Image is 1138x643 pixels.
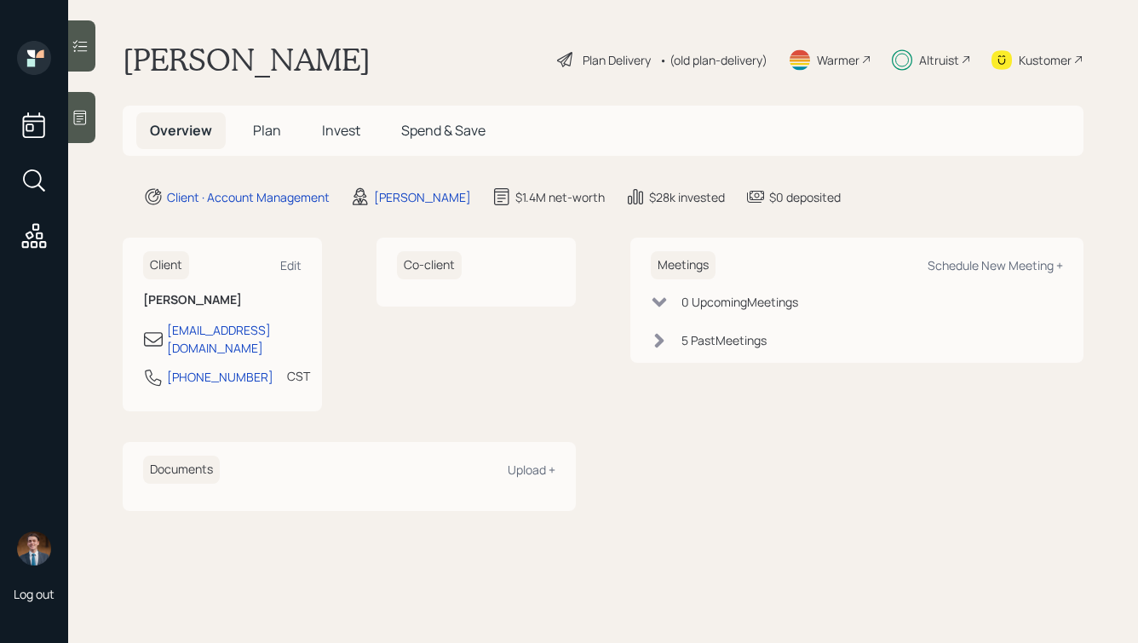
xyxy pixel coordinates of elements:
div: Log out [14,586,55,602]
div: [PERSON_NAME] [374,188,471,206]
div: [EMAIL_ADDRESS][DOMAIN_NAME] [167,321,302,357]
div: 0 Upcoming Meeting s [681,293,798,311]
h1: [PERSON_NAME] [123,41,371,78]
div: Plan Delivery [583,51,651,69]
div: $0 deposited [769,188,841,206]
div: Warmer [817,51,859,69]
div: Kustomer [1019,51,1072,69]
div: [PHONE_NUMBER] [167,368,273,386]
h6: Documents [143,456,220,484]
div: Edit [280,257,302,273]
div: CST [287,367,310,385]
div: Client · Account Management [167,188,330,206]
div: $28k invested [649,188,725,206]
span: Overview [150,121,212,140]
img: hunter_neumayer.jpg [17,531,51,565]
span: Invest [322,121,360,140]
div: Upload + [508,462,555,478]
div: Schedule New Meeting + [928,257,1063,273]
h6: Meetings [651,251,716,279]
span: Spend & Save [401,121,486,140]
h6: Co-client [397,251,462,279]
span: Plan [253,121,281,140]
div: 5 Past Meeting s [681,331,767,349]
h6: [PERSON_NAME] [143,293,302,307]
div: Altruist [919,51,959,69]
h6: Client [143,251,189,279]
div: • (old plan-delivery) [659,51,767,69]
div: $1.4M net-worth [515,188,605,206]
